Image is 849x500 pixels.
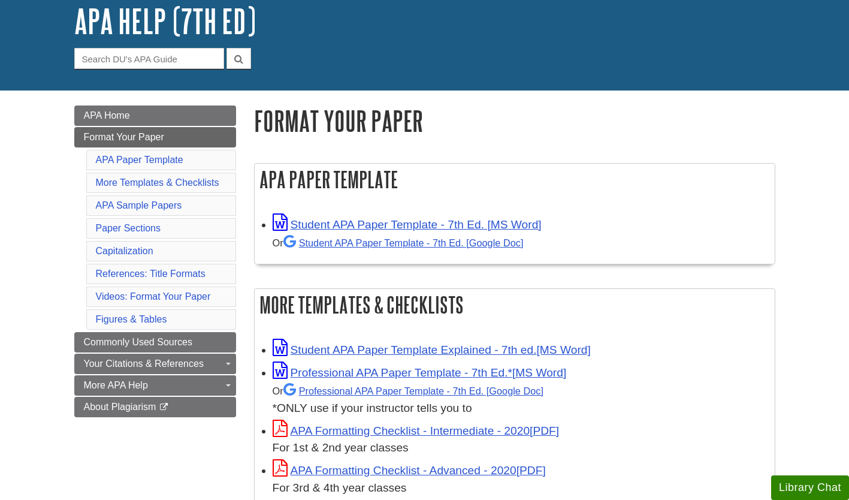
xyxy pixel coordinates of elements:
a: More Templates & Checklists [96,177,219,188]
h2: More Templates & Checklists [255,289,775,321]
a: Link opens in new window [273,344,591,356]
a: Link opens in new window [273,424,560,437]
a: Commonly Used Sources [74,332,236,353]
h1: Format Your Paper [254,106,775,136]
small: Or [273,385,543,396]
span: About Plagiarism [84,402,156,412]
button: Library Chat [771,475,849,500]
a: APA Paper Template [96,155,183,165]
a: Capitalization [96,246,153,256]
div: Guide Page Menu [74,106,236,417]
a: References: Title Formats [96,269,206,279]
span: APA Home [84,110,130,121]
input: Search DU's APA Guide [74,48,224,69]
span: More APA Help [84,380,148,390]
a: Paper Sections [96,223,161,233]
span: Your Citations & References [84,359,204,369]
div: For 1st & 2nd year classes [273,439,769,457]
a: Link opens in new window [273,218,542,231]
i: This link opens in a new window [159,403,169,411]
a: Link opens in new window [273,464,546,477]
a: About Plagiarism [74,397,236,417]
a: APA Sample Papers [96,200,182,210]
a: APA Help (7th Ed) [74,2,256,40]
h2: APA Paper Template [255,164,775,195]
a: More APA Help [74,375,236,396]
a: Figures & Tables [96,314,167,324]
div: *ONLY use if your instructor tells you to [273,382,769,417]
a: Format Your Paper [74,127,236,147]
div: For 3rd & 4th year classes [273,480,769,497]
a: Link opens in new window [273,366,567,379]
span: Commonly Used Sources [84,337,192,347]
small: Or [273,237,524,248]
a: Videos: Format Your Paper [96,291,211,302]
span: Format Your Paper [84,132,164,142]
a: Student APA Paper Template - 7th Ed. [Google Doc] [283,237,524,248]
a: APA Home [74,106,236,126]
a: Your Citations & References [74,354,236,374]
a: Professional APA Paper Template - 7th Ed. [283,385,543,396]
